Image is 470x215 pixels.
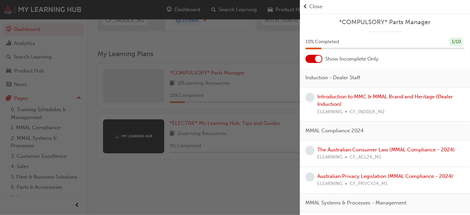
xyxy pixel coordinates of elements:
span: 10 % Completed [305,38,339,46]
span: Show Incomplete Only [325,55,379,63]
span: MMAL Systems & Processes - Management [305,199,406,207]
span: ELEARNING [317,180,342,188]
span: Induction - Dealer Staff [305,74,360,82]
span: CF_PRVCY24_M1 [350,180,388,188]
span: MMAL Compliance 2024 [305,127,364,135]
a: The Australian Consumer Law (MMAL Compliance - 2024) [317,147,455,153]
button: prev-iconClose [303,3,467,11]
a: Australian Privacy Legislation (MMAL Compliance - 2024) [317,173,453,179]
a: Introduction to MMC & MMAL Brand and Heritage (Dealer Induction) [317,94,453,107]
span: ELEARNING [317,153,342,161]
span: learningRecordVerb_NONE-icon [305,93,315,102]
span: CF_ACL24_M1 [350,153,381,161]
span: prev-icon [303,3,308,11]
span: CF_INDDLR_M2 [350,108,385,116]
span: learningRecordVerb_NONE-icon [305,146,315,155]
a: *COMPULSORY* Parts Manager [305,18,465,26]
span: learningRecordVerb_NONE-icon [305,172,315,182]
span: ELEARNING [317,108,342,116]
span: Close [309,3,322,11]
div: 1 / 10 [449,37,463,47]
